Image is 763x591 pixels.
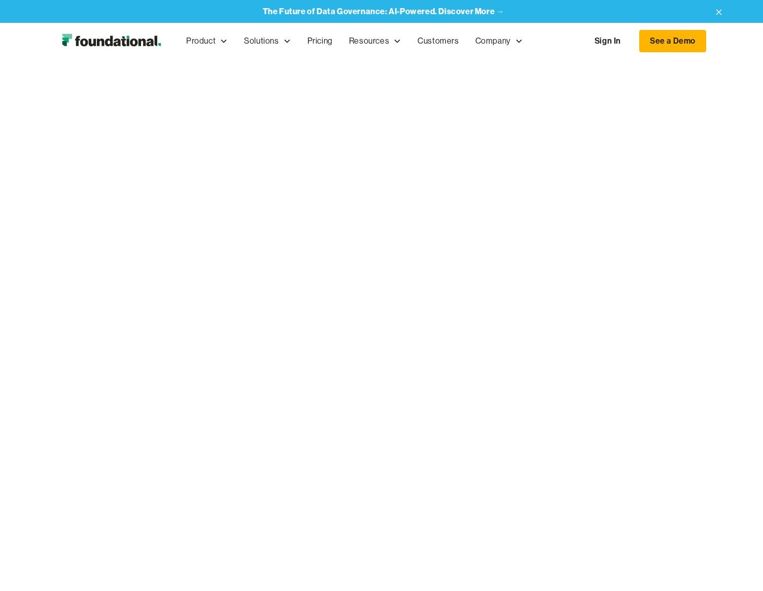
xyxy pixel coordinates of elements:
[263,6,505,16] strong: The Future of Data Governance: AI-Powered. Discover More →
[186,34,216,48] div: Product
[349,34,389,48] div: Resources
[57,31,166,51] a: home
[57,31,166,51] img: Foundational Logo
[639,30,706,52] a: See a Demo
[244,34,279,48] div: Solutions
[178,24,236,58] div: Product
[475,34,511,48] div: Company
[299,24,341,58] a: Pricing
[263,7,505,16] a: The Future of Data Governance: AI-Powered. Discover More →
[341,24,409,58] div: Resources
[584,30,631,52] a: Sign In
[236,24,299,58] div: Solutions
[409,24,467,58] a: Customers
[467,24,531,58] div: Company
[712,542,763,591] iframe: Chat Widget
